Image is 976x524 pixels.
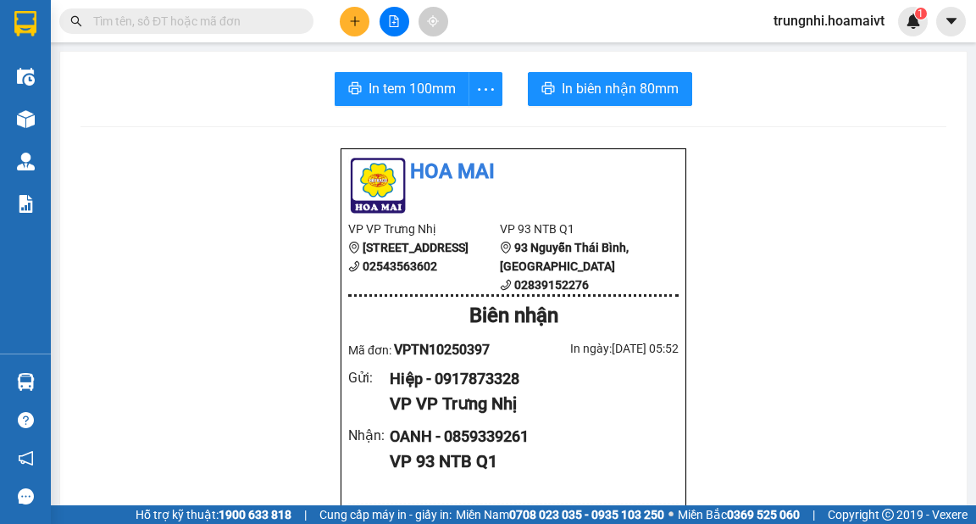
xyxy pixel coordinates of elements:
[562,78,679,99] span: In biên nhận 80mm
[915,8,927,20] sup: 1
[348,242,360,254] span: environment
[727,508,800,521] strong: 0369 525 060
[348,156,679,188] li: Hoa Mai
[363,241,469,254] b: [STREET_ADDRESS]
[390,367,665,391] div: Hiệp - 0917873328
[390,425,665,449] div: OANH - 0859339261
[93,12,293,31] input: Tìm tên, số ĐT hoặc mã đơn
[17,195,35,213] img: solution-icon
[500,241,629,273] b: 93 Nguyễn Thái Bình, [GEOGRAPHIC_DATA]
[678,505,800,524] span: Miền Bắc
[17,110,35,128] img: warehouse-icon
[348,425,390,446] div: Nhận :
[390,391,665,417] div: VP VP Trưng Nhị
[348,367,390,388] div: Gửi :
[18,488,34,504] span: message
[17,68,35,86] img: warehouse-icon
[427,15,439,27] span: aim
[944,14,959,29] span: caret-down
[319,505,452,524] span: Cung cấp máy in - giấy in:
[528,72,692,106] button: printerIn biên nhận 80mm
[369,78,456,99] span: In tem 100mm
[348,81,362,98] span: printer
[936,7,966,36] button: caret-down
[469,79,502,100] span: more
[500,242,512,254] span: environment
[760,10,898,31] span: trungnhi.hoamaivt
[14,11,36,36] img: logo-vxr
[18,412,34,428] span: question-circle
[918,8,923,20] span: 1
[304,505,307,524] span: |
[906,14,921,29] img: icon-new-feature
[509,508,664,521] strong: 0708 023 035 - 0935 103 250
[513,339,679,358] div: In ngày: [DATE] 05:52
[348,156,408,215] img: logo.jpg
[136,505,291,524] span: Hỗ trợ kỹ thuật:
[18,450,34,466] span: notification
[456,505,664,524] span: Miền Nam
[349,15,361,27] span: plus
[514,278,589,292] b: 02839152276
[380,7,409,36] button: file-add
[390,449,665,475] div: VP 93 NTB Q1
[335,72,469,106] button: printerIn tem 100mm
[17,373,35,391] img: warehouse-icon
[348,220,500,238] li: VP VP Trưng Nhị
[219,508,291,521] strong: 1900 633 818
[668,511,674,518] span: ⚪️
[500,220,652,238] li: VP 93 NTB Q1
[348,339,513,360] div: Mã đơn:
[812,505,815,524] span: |
[500,279,512,291] span: phone
[340,7,369,36] button: plus
[363,259,437,273] b: 02543563602
[541,81,555,98] span: printer
[348,260,360,272] span: phone
[388,15,400,27] span: file-add
[882,509,894,521] span: copyright
[348,300,679,332] div: Biên nhận
[394,342,490,358] span: VPTN10250397
[17,153,35,170] img: warehouse-icon
[70,15,82,27] span: search
[469,72,502,106] button: more
[419,7,448,36] button: aim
